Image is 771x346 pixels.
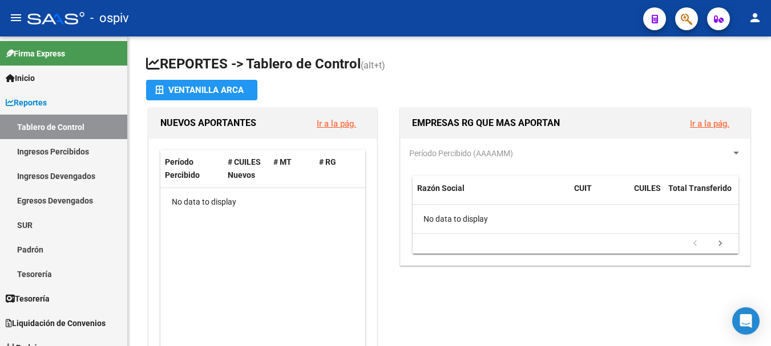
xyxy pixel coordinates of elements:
span: Período Percibido [165,157,200,180]
span: Total Transferido [668,184,732,193]
span: CUILES [634,184,661,193]
span: Reportes [6,96,47,109]
span: Razón Social [417,184,465,193]
span: - ospiv [90,6,129,31]
span: # MT [273,157,292,166]
span: Período Percibido (AAAAMM) [409,149,513,158]
span: # RG [319,157,336,166]
span: Tesorería [6,292,50,305]
div: No data to display [413,205,744,233]
datatable-header-cell: Período Percibido [160,150,223,188]
span: EMPRESAS RG QUE MAS APORTAN [412,117,560,128]
h1: REPORTES -> Tablero de Control [146,55,753,75]
div: Open Intercom Messenger [732,307,760,335]
span: CUIT [574,184,592,193]
a: Ir a la pág. [690,119,729,129]
div: No data to display [160,188,368,217]
span: NUEVOS APORTANTES [160,117,256,128]
div: Ventanilla ARCA [155,80,248,100]
datatable-header-cell: CUIT [570,176,629,214]
a: go to next page [709,238,731,250]
span: # CUILES Nuevos [228,157,261,180]
span: Liquidación de Convenios [6,317,106,329]
button: Ir a la pág. [681,113,738,134]
datatable-header-cell: CUILES [629,176,664,214]
a: Ir a la pág. [317,119,356,129]
datatable-header-cell: Razón Social [413,176,570,214]
span: (alt+t) [361,60,385,71]
mat-icon: menu [9,11,23,25]
mat-icon: person [748,11,762,25]
datatable-header-cell: # MT [269,150,314,188]
span: Firma Express [6,47,65,60]
a: go to previous page [684,238,706,250]
datatable-header-cell: # CUILES Nuevos [223,150,269,188]
datatable-header-cell: # RG [314,150,360,188]
button: Ir a la pág. [308,113,365,134]
button: Ventanilla ARCA [146,80,257,100]
span: Inicio [6,72,35,84]
datatable-header-cell: Total Transferido [664,176,744,214]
